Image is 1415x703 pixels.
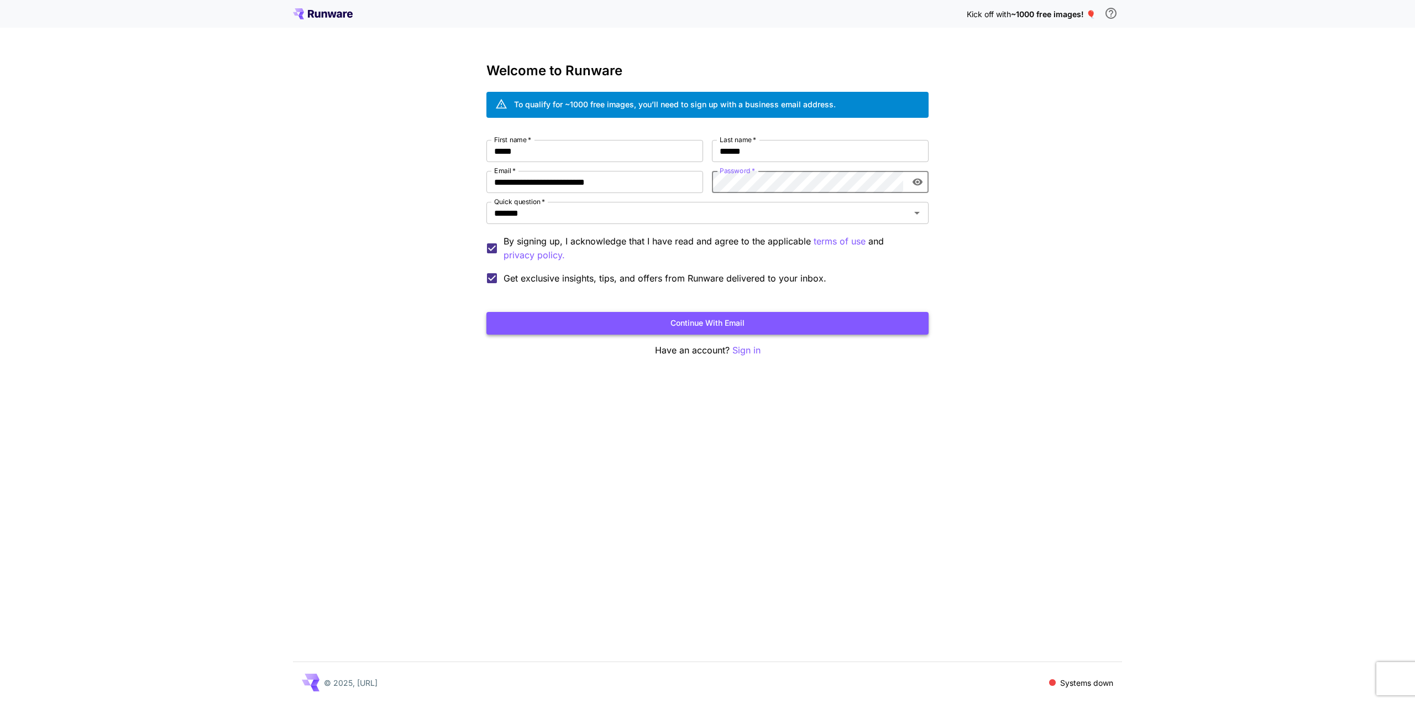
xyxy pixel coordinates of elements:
[732,343,761,357] button: Sign in
[1060,677,1113,689] p: Systems down
[909,205,925,221] button: Open
[720,135,756,144] label: Last name
[908,172,927,192] button: toggle password visibility
[486,63,929,79] h3: Welcome to Runware
[504,248,565,262] button: By signing up, I acknowledge that I have read and agree to the applicable terms of use and
[486,312,929,335] button: Continue with email
[814,235,866,248] p: terms of use
[494,166,516,175] label: Email
[967,9,1011,19] span: Kick off with
[486,343,929,357] p: Have an account?
[494,197,545,206] label: Quick question
[324,677,378,689] p: © 2025, [URL]
[720,166,755,175] label: Password
[514,98,836,110] div: To qualify for ~1000 free images, you’ll need to sign up with a business email address.
[504,235,920,262] p: By signing up, I acknowledge that I have read and agree to the applicable and
[504,272,826,285] span: Get exclusive insights, tips, and offers from Runware delivered to your inbox.
[1011,9,1096,19] span: ~1000 free images! 🎈
[1100,2,1122,24] button: In order to qualify for free credit, you need to sign up with a business email address and click ...
[494,135,531,144] label: First name
[504,248,565,262] p: privacy policy.
[814,235,866,248] button: By signing up, I acknowledge that I have read and agree to the applicable and privacy policy.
